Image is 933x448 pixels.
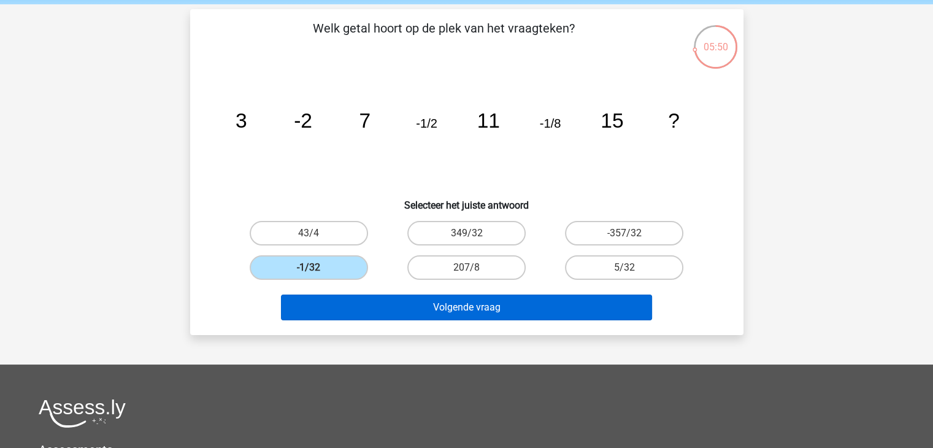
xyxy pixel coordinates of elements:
tspan: -2 [294,109,312,132]
label: 349/32 [407,221,526,245]
button: Volgende vraag [281,295,652,320]
tspan: -1/8 [539,117,561,130]
label: -1/32 [250,255,368,280]
div: 05:50 [693,24,739,55]
label: 5/32 [565,255,683,280]
tspan: 7 [359,109,371,132]
tspan: ? [668,109,680,132]
label: -357/32 [565,221,683,245]
tspan: -1/2 [416,117,437,130]
p: Welk getal hoort op de plek van het vraagteken? [210,19,678,56]
tspan: 11 [477,109,499,132]
h6: Selecteer het juiste antwoord [210,190,724,211]
tspan: 15 [601,109,623,132]
label: 43/4 [250,221,368,245]
tspan: 3 [235,109,247,132]
label: 207/8 [407,255,526,280]
img: Assessly logo [39,399,126,428]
